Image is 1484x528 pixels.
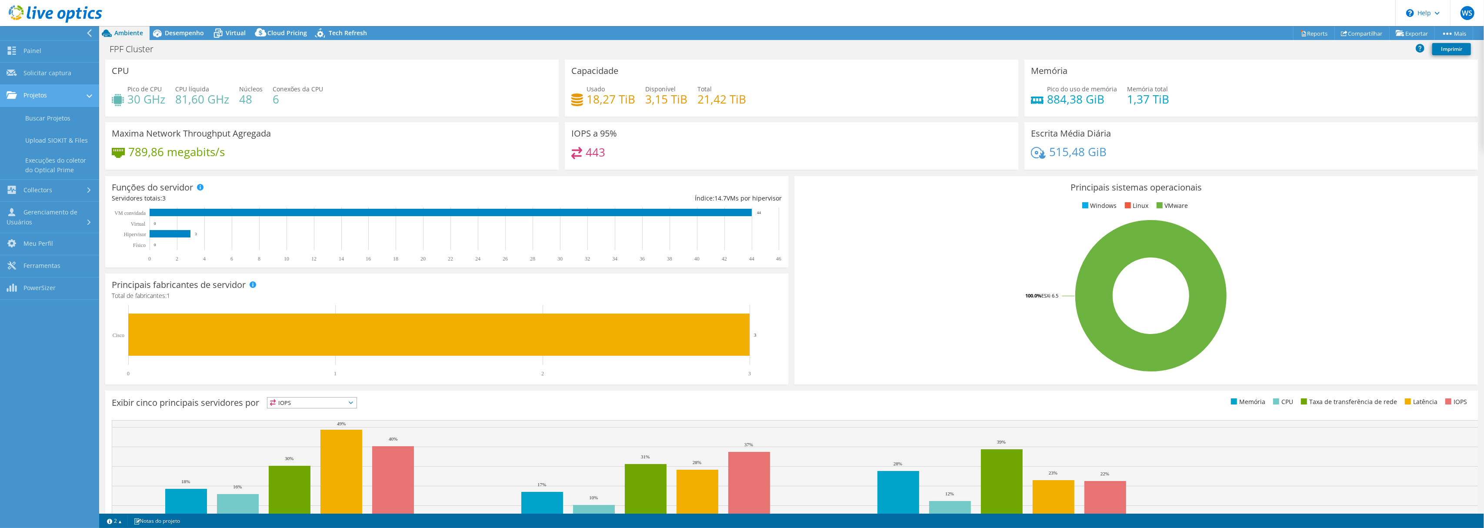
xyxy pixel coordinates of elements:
[1229,397,1265,407] li: Memória
[239,94,263,104] h4: 48
[131,221,146,227] text: Virtual
[124,231,146,237] text: Hipervisor
[1123,201,1149,211] li: Linux
[757,211,761,215] text: 44
[167,291,170,300] span: 1
[127,94,165,104] h4: 30 GHz
[571,129,617,138] h3: IOPS a 95%
[339,256,344,262] text: 14
[801,183,1471,192] h3: Principais sistemas operacionais
[127,515,186,526] a: Notas do projeto
[612,256,617,262] text: 34
[393,256,398,262] text: 18
[334,371,337,377] text: 1
[195,232,197,236] text: 3
[587,94,635,104] h4: 18,27 TiB
[1403,397,1437,407] li: Latência
[1047,85,1117,93] span: Pico do uso de memória
[203,256,206,262] text: 4
[106,44,167,54] h1: FPF Cluster
[749,256,754,262] text: 44
[1049,147,1107,157] h4: 515,48 GiB
[1080,201,1117,211] li: Windows
[667,256,672,262] text: 38
[1271,397,1293,407] li: CPU
[748,371,751,377] text: 3
[154,243,156,247] text: 0
[133,242,146,248] tspan: Físico
[127,85,162,93] span: Pico de CPU
[1127,94,1169,104] h4: 1,37 TiB
[101,515,128,526] a: 2
[541,371,544,377] text: 2
[1389,27,1435,40] a: Exportar
[329,29,367,37] span: Tech Refresh
[112,129,271,138] h3: Maxima Network Throughput Agregada
[1432,43,1471,55] a: Imprimir
[112,280,246,290] h3: Principais fabricantes de servidor
[1443,397,1467,407] li: IOPS
[420,256,426,262] text: 20
[127,371,130,377] text: 0
[112,291,782,301] h4: Total de fabricantes:
[641,454,650,459] text: 31%
[1031,129,1111,138] h3: Escrita Média Diária
[586,147,605,157] h4: 443
[311,256,317,262] text: 12
[267,29,307,37] span: Cloud Pricing
[114,210,146,216] text: VM convidada
[113,332,124,338] text: Cisco
[165,29,204,37] span: Desempenho
[258,256,260,262] text: 8
[503,256,508,262] text: 26
[1299,397,1397,407] li: Taxa de transferência de rede
[744,442,753,447] text: 37%
[1031,66,1067,76] h3: Memória
[273,94,323,104] h4: 6
[1334,27,1390,40] a: Compartilhar
[1434,27,1473,40] a: Mais
[754,332,757,338] text: 3
[571,66,618,76] h3: Capacidade
[894,461,902,466] text: 28%
[645,85,676,93] span: Disponível
[284,256,289,262] text: 10
[1049,470,1057,475] text: 23%
[1293,27,1335,40] a: Reports
[273,85,323,93] span: Conexões da CPU
[475,256,480,262] text: 24
[1041,292,1058,299] tspan: ESXi 6.5
[112,183,193,192] h3: Funções do servidor
[645,94,687,104] h4: 3,15 TiB
[1025,292,1041,299] tspan: 100.0%
[128,147,225,157] h4: 789,86 megabits/s
[181,479,190,484] text: 18%
[1047,94,1117,104] h4: 884,38 GiB
[1154,201,1188,211] li: VMware
[176,256,178,262] text: 2
[557,256,563,262] text: 30
[585,256,590,262] text: 32
[162,194,166,202] span: 3
[537,482,546,487] text: 17%
[693,460,701,465] text: 28%
[267,398,357,408] span: IOPS
[587,85,605,93] span: Usado
[694,256,700,262] text: 40
[175,94,229,104] h4: 81,60 GHz
[997,439,1006,444] text: 39%
[447,194,782,203] div: Índice: VMs por hipervisor
[1406,9,1414,17] svg: \n
[285,456,293,461] text: 30%
[1127,85,1168,93] span: Memória total
[114,29,143,37] span: Ambiente
[945,491,954,496] text: 12%
[1100,471,1109,476] text: 22%
[148,256,151,262] text: 0
[714,194,727,202] span: 14.7
[776,256,781,262] text: 46
[239,85,263,93] span: Núcleos
[112,66,129,76] h3: CPU
[226,29,246,37] span: Virtual
[233,484,242,489] text: 16%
